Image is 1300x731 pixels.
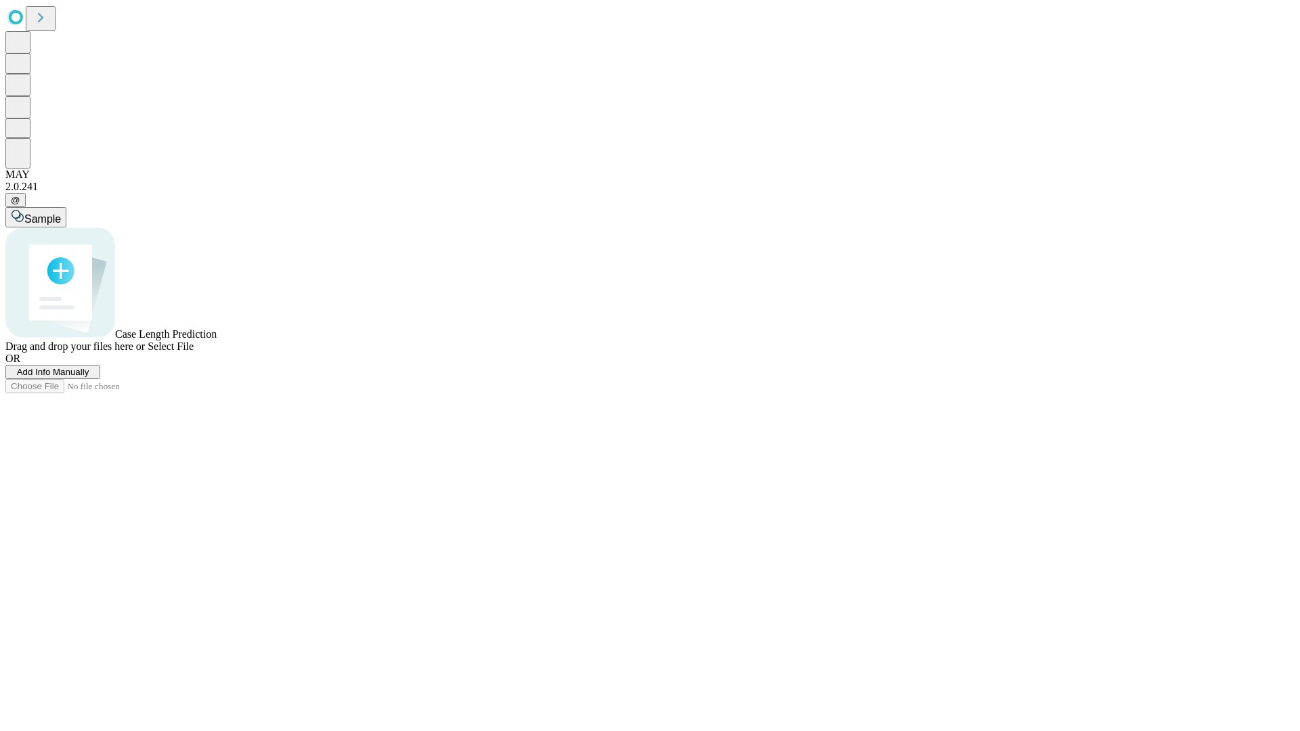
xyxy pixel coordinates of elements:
span: Case Length Prediction [115,328,217,340]
button: Sample [5,207,66,227]
span: OR [5,353,20,364]
span: Add Info Manually [17,367,89,377]
div: 2.0.241 [5,181,1295,193]
span: @ [11,195,20,205]
button: @ [5,193,26,207]
span: Drag and drop your files here or [5,340,145,352]
button: Add Info Manually [5,365,100,379]
div: MAY [5,169,1295,181]
span: Sample [24,213,61,225]
span: Select File [148,340,194,352]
